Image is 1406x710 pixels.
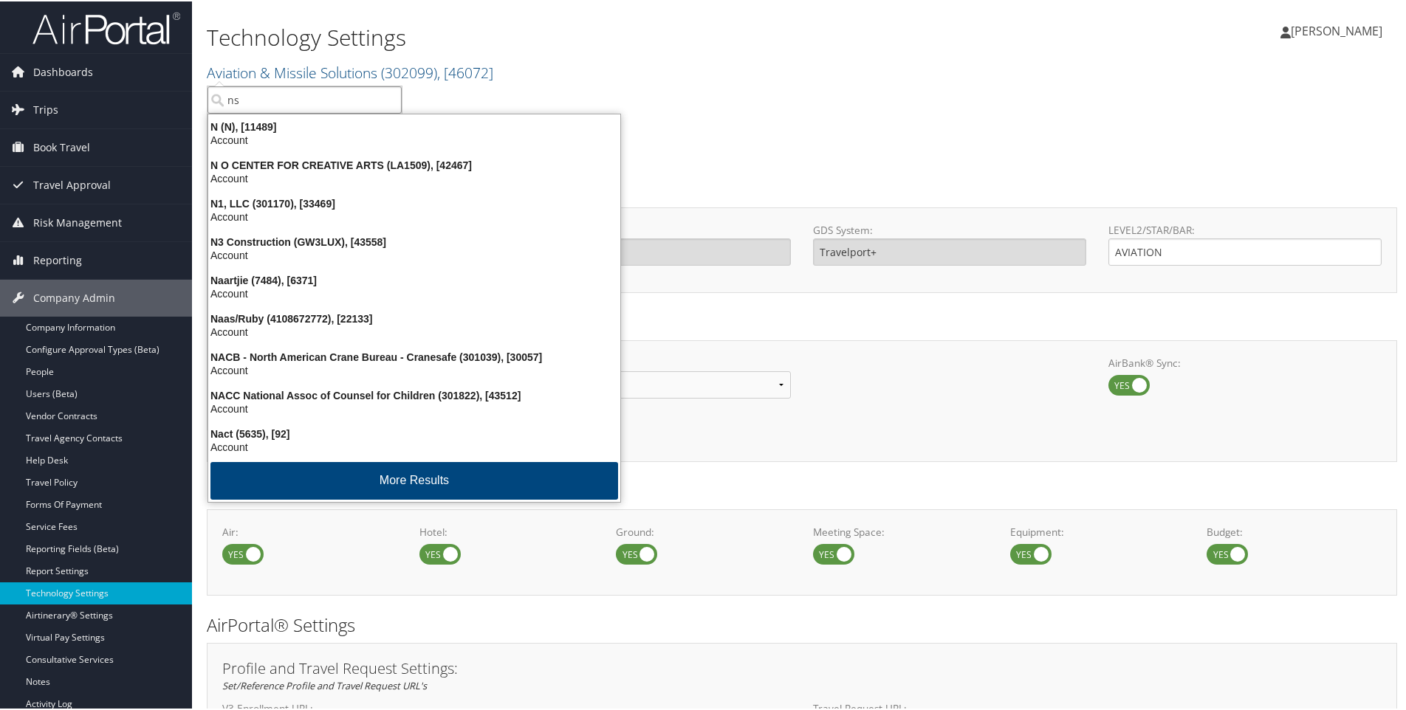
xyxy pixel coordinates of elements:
h2: Group Travel Management [207,478,1397,503]
label: AirBank® Sync: [1108,354,1382,369]
div: Nact (5635), [92] [199,426,629,439]
h3: Profile and Travel Request Settings: [222,660,1382,675]
span: , [ 46072 ] [437,61,493,81]
span: Travel Approval [33,165,111,202]
div: Account [199,247,629,261]
span: Company Admin [33,278,115,315]
div: Naas/Ruby (4108672772), [22133] [199,311,629,324]
label: Meeting Space: [813,523,988,538]
input: Search Accounts [208,85,402,112]
label: Hotel: [419,523,594,538]
a: Aviation & Missile Solutions [207,61,493,81]
div: Account [199,401,629,414]
img: airportal-logo.png [32,10,180,44]
div: NACC National Assoc of Counsel for Children (301822), [43512] [199,387,629,401]
div: Account [199,324,629,337]
label: GDS System: [813,221,1086,236]
div: N (N), [11489] [199,119,629,132]
span: Dashboards [33,52,93,89]
span: [PERSON_NAME] [1291,21,1382,38]
label: Login Clone: [518,415,791,430]
h2: Online Booking Tool [207,309,1397,334]
label: LEVEL2/STAR/BAR: [1108,221,1382,236]
button: More Results [210,461,618,498]
label: Air: [222,523,397,538]
div: Account [199,209,629,222]
div: Account [199,362,629,376]
label: AirBank® Sync [1108,373,1150,394]
em: Set/Reference Profile and Travel Request URL's [222,678,427,691]
span: ( 302099 ) [381,61,437,81]
span: Reporting [33,241,82,278]
h1: Technology Settings [207,21,1001,52]
div: Account [199,439,629,452]
label: Contract Holder: [518,354,791,369]
span: Risk Management [33,203,122,240]
h2: GDS [207,176,1386,201]
div: Account [199,170,629,184]
div: NACB - North American Crane Bureau - Cranesafe (301039), [30057] [199,349,629,362]
div: N3 Construction (GW3LUX), [43558] [199,234,629,247]
label: SID/PCC: [518,221,791,236]
a: [PERSON_NAME] [1280,7,1397,52]
h2: AirPortal® Settings [207,611,1397,636]
label: Budget: [1207,523,1382,538]
div: N O CENTER FOR CREATIVE ARTS (LA1509), [42467] [199,157,629,170]
span: Trips [33,90,58,127]
div: Account [199,286,629,299]
div: Account [199,132,629,145]
label: Ground: [616,523,791,538]
div: N1, LLC (301170), [33469] [199,196,629,209]
span: Book Travel [33,128,90,165]
div: Naartjie (7484), [6371] [199,272,629,286]
label: Equipment: [1010,523,1185,538]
